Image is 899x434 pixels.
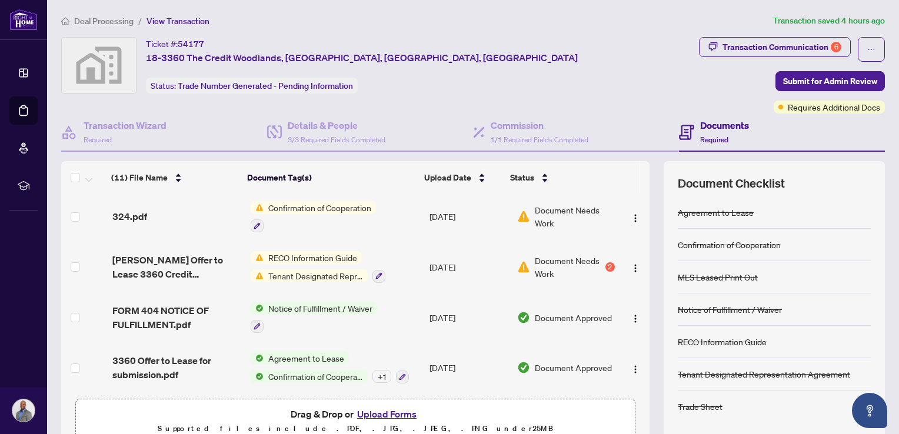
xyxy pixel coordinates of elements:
span: Trade Number Generated - Pending Information [178,81,353,91]
span: 54177 [178,39,204,49]
button: Logo [626,358,645,377]
div: Status: [146,78,358,94]
h4: Transaction Wizard [84,118,167,132]
span: Requires Additional Docs [788,101,880,113]
img: Document Status [517,210,530,223]
h4: Documents [700,118,749,132]
th: Document Tag(s) [242,161,419,194]
span: Document Checklist [678,175,785,192]
span: Agreement to Lease [264,352,349,365]
th: (11) File Name [106,161,242,194]
span: Upload Date [424,171,471,184]
span: Confirmation of Cooperation [264,201,376,214]
span: 3/3 Required Fields Completed [288,135,385,144]
div: Tenant Designated Representation Agreement [678,368,850,380]
img: Logo [631,213,640,223]
span: Submit for Admin Review [783,72,877,91]
td: [DATE] [425,242,512,292]
span: Document Needs Work [535,203,614,229]
button: Open asap [852,393,887,428]
button: Logo [626,308,645,327]
span: Tenant Designated Representation Agreement [264,269,368,282]
span: Required [84,135,112,144]
div: 6 [831,42,841,52]
span: RECO Information Guide [264,251,362,264]
img: svg%3e [62,38,136,93]
td: [DATE] [425,342,512,393]
span: Status [510,171,534,184]
button: Logo [626,258,645,276]
img: Status Icon [251,269,264,282]
td: [DATE] [425,292,512,343]
span: 18-3360 The Credit Woodlands, [GEOGRAPHIC_DATA], [GEOGRAPHIC_DATA], [GEOGRAPHIC_DATA] [146,51,578,65]
span: Required [700,135,728,144]
div: + 1 [372,370,391,383]
span: Deal Processing [74,16,134,26]
span: home [61,17,69,25]
img: Status Icon [251,370,264,383]
li: / [138,14,142,28]
h4: Details & People [288,118,385,132]
span: Confirmation of Cooperation [264,370,368,383]
img: Document Status [517,311,530,324]
span: Document Needs Work [535,254,602,280]
div: Confirmation of Cooperation [678,238,781,251]
img: Status Icon [251,352,264,365]
span: Drag & Drop or [291,406,420,422]
div: MLS Leased Print Out [678,271,758,283]
button: Transaction Communication6 [699,37,851,57]
button: Status IconNotice of Fulfillment / Waiver [251,302,377,333]
span: 1/1 Required Fields Completed [491,135,588,144]
div: 2 [605,262,615,272]
button: Submit for Admin Review [775,71,885,91]
button: Status IconAgreement to LeaseStatus IconConfirmation of Cooperation+1 [251,352,409,383]
img: Logo [631,263,640,273]
img: Logo [631,314,640,323]
img: logo [9,9,38,31]
img: Profile Icon [12,399,35,422]
button: Status IconConfirmation of Cooperation [251,201,376,233]
img: Status Icon [251,251,264,264]
button: Upload Forms [354,406,420,422]
span: Notice of Fulfillment / Waiver [264,302,377,315]
span: Document Approved [535,361,612,374]
img: Logo [631,365,640,374]
span: 3360 Offer to Lease for submission.pdf [112,353,241,382]
th: Status [505,161,610,194]
span: Document Approved [535,311,612,324]
div: Ticket #: [146,37,204,51]
article: Transaction saved 4 hours ago [773,14,885,28]
span: View Transaction [146,16,209,26]
div: Agreement to Lease [678,206,754,219]
span: (11) File Name [111,171,168,184]
img: Document Status [517,361,530,374]
button: Logo [626,207,645,226]
div: Trade Sheet [678,400,722,413]
h4: Commission [491,118,588,132]
div: Notice of Fulfillment / Waiver [678,303,782,316]
div: RECO Information Guide [678,335,767,348]
span: [PERSON_NAME] Offer to Lease 3360 Credit Woodlands.pdf [112,253,241,281]
span: 324.pdf [112,209,147,223]
td: [DATE] [425,192,512,242]
div: Transaction Communication [722,38,841,56]
img: Status Icon [251,201,264,214]
span: ellipsis [867,45,875,54]
button: Status IconRECO Information GuideStatus IconTenant Designated Representation Agreement [251,251,385,283]
img: Document Status [517,261,530,273]
th: Upload Date [419,161,505,194]
span: FORM 404 NOTICE OF FULFILLMENT.pdf [112,303,241,332]
img: Status Icon [251,302,264,315]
